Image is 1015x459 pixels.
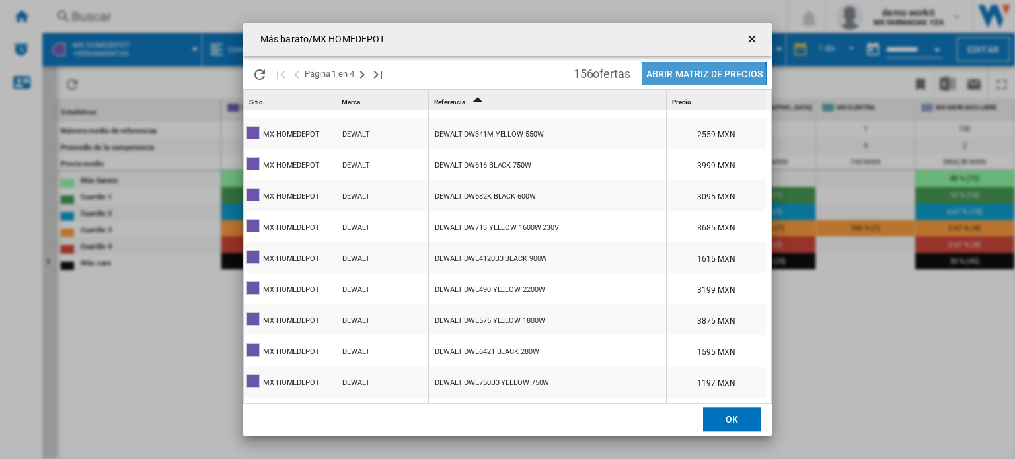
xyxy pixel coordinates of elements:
[435,120,544,150] div: DEWALT DW341M YELLOW 550W
[429,335,666,366] div: https://www.homedepot.com.mx/p/dewalt-lijadora-orbital-de-5-pulgadas-dewalt-1-velocidad-280-w-dwe...
[336,398,428,428] wk-reference-title-cell: DREMEL
[339,90,428,110] div: Marca Sort None
[667,273,766,304] div: 3199 MXN
[336,180,428,211] wk-reference-title-cell: DEWALT
[342,182,369,212] div: DEWALT
[246,90,336,110] div: Sitio Sort None
[429,149,666,180] div: https://www.homedepot.com.mx/p/dewalt-rebajadora-11-amps-dewalt-1-3-4-hp-dw616-525410
[745,32,761,48] ng-md-icon: getI18NText('BUTTONS.CLOSE_DIALOG')
[435,368,549,398] div: DEWALT DWE750B3 YELLOW 750W
[305,58,354,89] span: Página 1 en 4
[467,98,488,106] span: Sort Ascending
[342,120,369,150] div: DEWALT
[244,304,336,335] wk-reference-title-cell: MX HOMEDEPOT
[435,275,545,305] div: DEWALT DWE490 YELLOW 2200W
[263,213,320,243] div: MX HOMEDEPOT
[434,98,465,106] span: Referencia
[342,151,369,181] div: DEWALT
[672,98,691,106] span: Precio
[244,118,336,149] wk-reference-title-cell: MX HOMEDEPOT
[354,58,370,89] button: Página siguiente
[667,304,766,335] div: 3875 MXN
[435,306,545,336] div: DEWALT DWE575 YELLOW 1800W
[435,213,559,243] div: DEWALT DW713 YELLOW 1600W 230V
[667,180,766,211] div: 3095 MXN
[263,399,320,429] div: MX HOMEDEPOT
[429,211,666,242] div: https://www.homedepot.com.mx/p/dewalt-sierra-ingleteadora-dewalt-1-600-watts-dw713-767953
[342,306,369,336] div: DEWALT
[244,398,336,428] wk-reference-title-cell: MX HOMEDEPOT
[249,98,263,106] span: Sitio
[263,275,320,305] div: MX HOMEDEPOT
[342,275,369,305] div: DEWALT
[244,211,336,242] wk-reference-title-cell: MX HOMEDEPOT
[336,335,428,366] wk-reference-title-cell: DEWALT
[342,244,369,274] div: DEWALT
[336,367,428,397] wk-reference-title-cell: DEWALT
[667,367,766,397] div: 1197 MXN
[336,149,428,180] wk-reference-title-cell: DEWALT
[243,23,772,437] md-dialog: Products list popup
[432,90,666,110] div: Sort Ascending
[342,213,369,243] div: DEWALT
[669,90,766,110] div: Sort None
[342,337,369,367] div: DEWALT
[273,58,289,89] button: Primera página
[740,26,767,53] button: getI18NText('BUTTONS.CLOSE_DIALOG')
[246,58,273,89] button: Recargar
[567,58,637,86] span: 156
[667,211,766,242] div: 8685 MXN
[667,242,766,273] div: 1615 MXN
[435,399,515,429] div: DREMEL US40 04 BLACK
[336,242,428,273] wk-reference-title-cell: DEWALT
[432,90,666,110] div: Referencia Sort Ascending
[336,211,428,242] wk-reference-title-cell: DEWALT
[429,367,666,397] div: https://www.homedepot.com.mx/p/dewalt-kit-de-esmeriladora-41-2-y-5-discos-pamx750thd-231362
[289,58,305,89] button: >Página anterior
[429,180,666,211] div: https://www.homedepot.com.mx/p/dewalt-ensambladora-dewalt-10-000-revoluciones-por-minuto-dw682k-3...
[244,335,336,366] wk-reference-title-cell: MX HOMEDEPOT
[244,149,336,180] wk-reference-title-cell: MX HOMEDEPOT
[669,90,766,110] div: Precio Sort None
[342,399,369,429] div: DREMEL
[342,98,360,106] span: Marca
[263,244,320,274] div: MX HOMEDEPOT
[667,118,766,149] div: 2559 MXN
[244,242,336,273] wk-reference-title-cell: MX HOMEDEPOT
[435,244,547,274] div: DEWALT DWE4120B3 BLACK 900W
[593,67,630,81] span: ofertas
[667,335,766,366] div: 1595 MXN
[263,120,320,150] div: MX HOMEDEPOT
[244,273,336,304] wk-reference-title-cell: MX HOMEDEPOT
[370,58,386,89] button: Última página
[244,367,336,397] wk-reference-title-cell: MX HOMEDEPOT
[667,398,766,428] div: 6599 MXN
[263,182,320,212] div: MX HOMEDEPOT
[263,151,320,181] div: MX HOMEDEPOT
[435,151,531,181] div: DEWALT DW616 BLACK 750W
[336,118,428,149] wk-reference-title-cell: DEWALT
[342,368,369,398] div: DEWALT
[429,304,666,335] div: https://www.homedepot.com.mx/p/dewalt-sierra-circular-dewalt-1-800-watts-dwe575-408322
[263,368,320,398] div: MX HOMEDEPOT
[336,304,428,335] wk-reference-title-cell: DEWALT
[336,273,428,304] wk-reference-title-cell: DEWALT
[435,182,536,212] div: DEWALT DW682K BLACK 600W
[429,118,666,149] div: https://www.homedepot.com.mx/p/dewalt-sierra-caladora-dewalt-550-watts-dw341m-b3-453307
[703,408,761,432] button: OK
[254,33,385,46] h4: Más barato/MX HOMEDEPOT
[263,306,320,336] div: MX HOMEDEPOT
[667,149,766,180] div: 3999 MXN
[435,337,539,367] div: DEWALT DWE6421 BLACK 280W
[429,273,666,304] div: https://www.homedepot.com.mx/p/dewalt-esmeriladora-angular-de-9-pulgadas-dewalt-6500-rpm-2200-w-d...
[642,62,767,85] button: Abrir Matriz de precios
[263,337,320,367] div: MX HOMEDEPOT
[429,242,666,273] div: https://www.homedepot.com.mx/p/dewalt-esmeriladora-angular-dewalt-de-12000-rpm-y-900-w-dwe4120-85...
[244,180,336,211] wk-reference-title-cell: MX HOMEDEPOT
[429,398,666,428] div: https://www.homedepot.com.mx/p/dremel-dremel-ultra-saw-sierra-3-en-1-f013sm20ab-901004
[339,90,428,110] div: Sort None
[246,90,336,110] div: Sort None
